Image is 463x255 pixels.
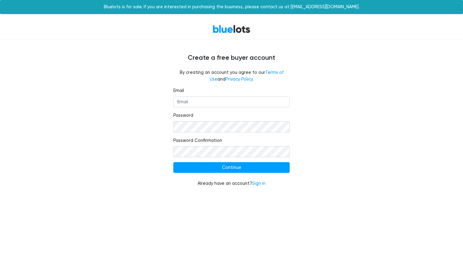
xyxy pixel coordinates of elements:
[173,69,290,82] fieldset: By creating an account you agree to our and .
[173,112,193,119] label: Password
[213,25,250,33] a: BlueLots
[173,97,290,108] input: Email
[173,162,290,173] input: Continue
[225,77,253,82] a: Privacy Policy
[173,137,222,144] label: Password Confirmation
[173,180,290,187] div: Already have an account?
[48,54,415,62] h4: Create a free buyer account
[210,70,284,82] a: Terms of Use
[252,181,265,186] a: Sign in
[173,87,184,94] label: Email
